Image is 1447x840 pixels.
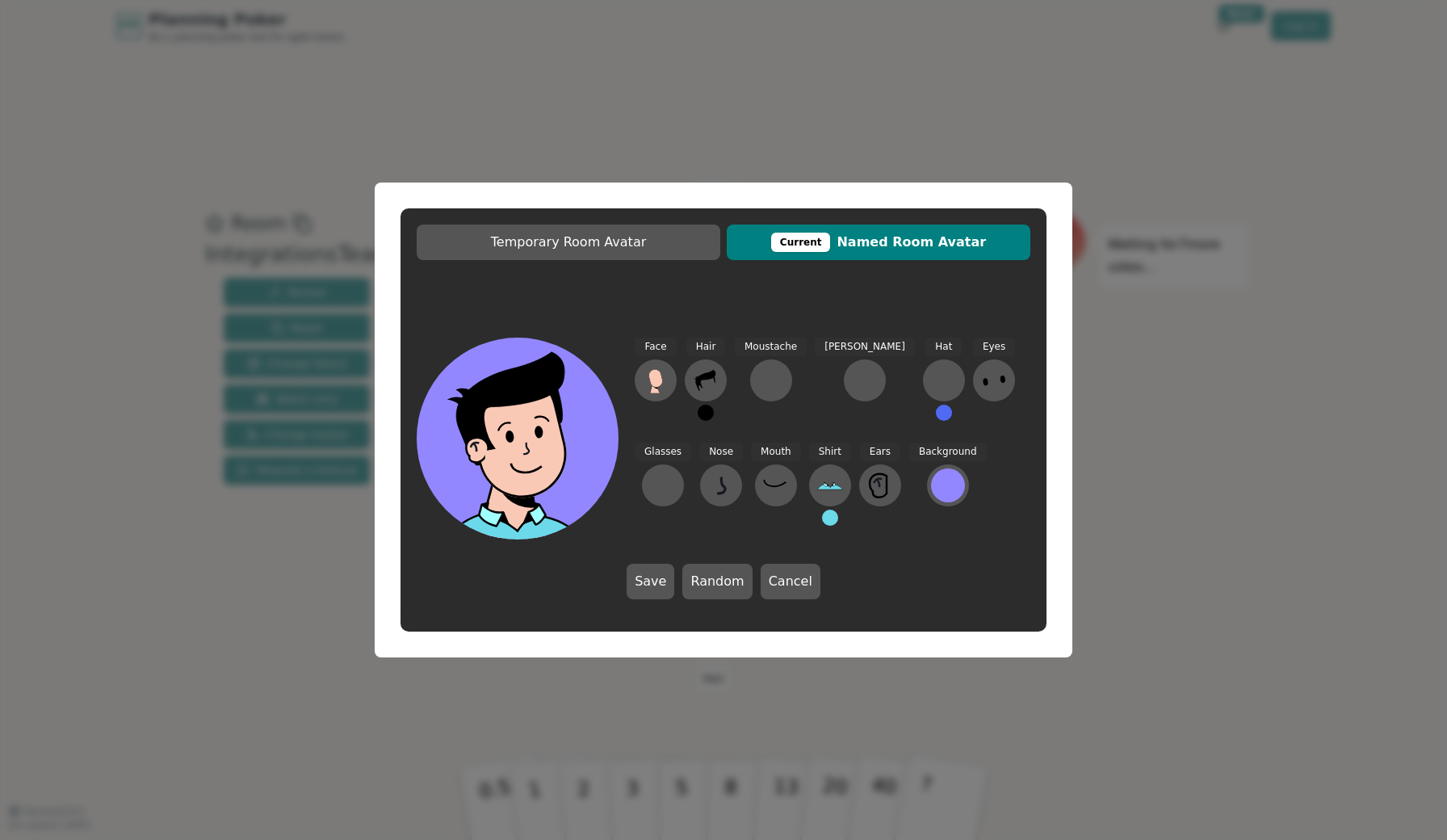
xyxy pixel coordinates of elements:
[727,225,1030,260] button: CurrentNamed Room Avatar
[627,564,674,599] button: Save
[682,564,752,599] button: Random
[686,338,726,356] span: Hair
[699,443,743,461] span: Nose
[973,338,1015,356] span: Eyes
[809,443,851,461] span: Shirt
[425,233,712,252] span: Temporary Room Avatar
[735,233,1022,252] span: Named Room Avatar
[815,338,915,356] span: [PERSON_NAME]
[417,225,720,260] button: Temporary Room Avatar
[771,233,831,252] div: This avatar will be displayed in dedicated rooms
[635,338,676,356] span: Face
[860,443,900,461] span: Ears
[909,443,987,461] span: Background
[761,564,820,599] button: Cancel
[635,443,691,461] span: Glasses
[735,338,807,356] span: Moustache
[925,338,962,356] span: Hat
[751,443,801,461] span: Mouth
